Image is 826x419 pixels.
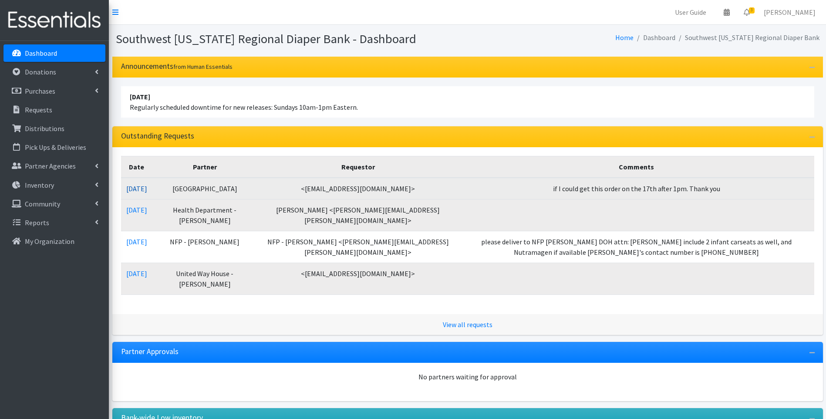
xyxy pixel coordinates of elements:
p: Dashboard [25,49,57,57]
td: if I could get this order on the 17th after 1pm. Thank you [459,178,814,199]
td: United Way House - [PERSON_NAME] [152,263,257,294]
td: please deliver to NFP [PERSON_NAME] DOH attn: [PERSON_NAME] include 2 infant carseats as well, an... [459,231,814,263]
a: My Organization [3,233,105,250]
th: Partner [152,156,257,178]
a: Distributions [3,120,105,137]
li: Regularly scheduled downtime for new releases: Sundays 10am-1pm Eastern. [121,86,814,118]
a: Home [615,33,634,42]
td: NFP - [PERSON_NAME] <[PERSON_NAME][EMAIL_ADDRESS][PERSON_NAME][DOMAIN_NAME]> [257,231,459,263]
p: My Organization [25,237,74,246]
h3: Announcements [121,62,233,71]
h3: Partner Approvals [121,347,179,356]
a: Reports [3,214,105,231]
td: Health Department - [PERSON_NAME] [152,199,257,231]
a: [DATE] [126,237,147,246]
td: [GEOGRAPHIC_DATA] [152,178,257,199]
h3: Outstanding Requests [121,132,194,141]
a: Pick Ups & Deliveries [3,139,105,156]
img: HumanEssentials [3,6,105,35]
td: <[EMAIL_ADDRESS][DOMAIN_NAME]> [257,263,459,294]
p: Requests [25,105,52,114]
th: Comments [459,156,814,178]
p: Reports [25,218,49,227]
td: [PERSON_NAME] <[PERSON_NAME][EMAIL_ADDRESS][PERSON_NAME][DOMAIN_NAME]> [257,199,459,231]
th: Date [121,156,152,178]
h1: Southwest [US_STATE] Regional Diaper Bank - Dashboard [116,31,465,47]
a: Inventory [3,176,105,194]
a: [DATE] [126,269,147,278]
td: <[EMAIL_ADDRESS][DOMAIN_NAME]> [257,178,459,199]
strong: [DATE] [130,92,150,101]
p: Donations [25,68,56,76]
a: Partner Agencies [3,157,105,175]
p: Community [25,199,60,208]
a: Requests [3,101,105,118]
a: Dashboard [3,44,105,62]
p: Inventory [25,181,54,189]
li: Dashboard [634,31,675,44]
a: View all requests [443,320,492,329]
a: Purchases [3,82,105,100]
p: Purchases [25,87,55,95]
a: Community [3,195,105,213]
p: Pick Ups & Deliveries [25,143,86,152]
div: No partners waiting for approval [121,372,814,382]
td: NFP - [PERSON_NAME] [152,231,257,263]
a: 3 [737,3,757,21]
a: Donations [3,63,105,81]
p: Distributions [25,124,64,133]
th: Requestor [257,156,459,178]
a: [PERSON_NAME] [757,3,823,21]
li: Southwest [US_STATE] Regional Diaper Bank [675,31,819,44]
span: 3 [749,7,755,14]
small: from Human Essentials [173,63,233,71]
p: Partner Agencies [25,162,76,170]
a: [DATE] [126,184,147,193]
a: [DATE] [126,206,147,214]
a: User Guide [668,3,713,21]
